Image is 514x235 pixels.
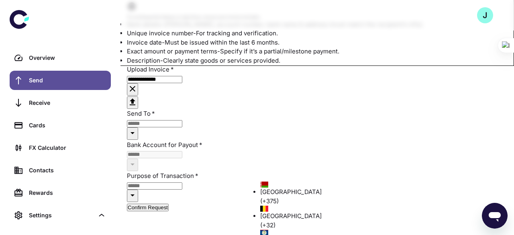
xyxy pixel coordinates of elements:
label: Bank Account for Payout [127,141,202,149]
div: FX Calculator [29,143,106,152]
li: [GEOGRAPHIC_DATA] ( +375 ) [260,182,309,206]
div: Contacts [29,166,106,175]
span: Invoice date [127,39,162,46]
li: [GEOGRAPHIC_DATA] ( +32 ) [260,206,309,230]
div: J [477,7,493,23]
div: Receive [29,98,106,107]
span: Exact amount or payment terms [127,47,217,55]
label: Purpose of Transaction [127,172,198,180]
span: Description [127,57,160,64]
div: Settings [29,211,94,220]
p: - Clearly state goods or services provided. [127,56,503,65]
p: - Specify if it’s a partial/milestone payment. [127,47,503,56]
button: Open [127,127,138,140]
p: - For tracking and verification. [127,29,503,38]
button: Open [127,190,138,202]
p: - Must be issued within the last 6 months. [127,38,503,47]
div: Overview [29,53,106,62]
div: Send [29,76,106,85]
label: Upload Invoice [127,65,174,73]
div: Cards [29,121,106,130]
button: Confirm Request [127,204,169,211]
iframe: Button to launch messaging window [482,203,508,229]
div: Rewards [29,188,106,197]
label: Send To [127,110,155,117]
button: Open [127,159,138,171]
span: Unique invoice number [127,29,193,37]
